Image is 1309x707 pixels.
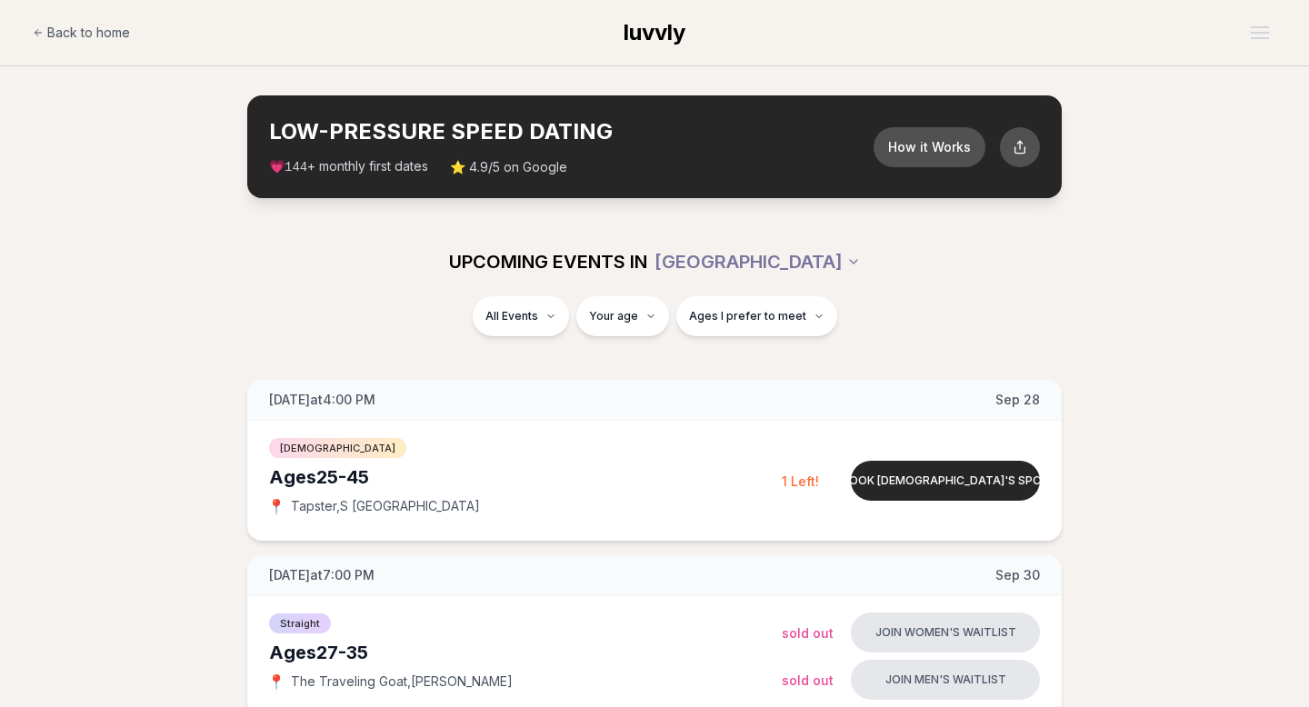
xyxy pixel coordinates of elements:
[624,18,685,47] a: luvvly
[291,672,513,691] span: The Traveling Goat , [PERSON_NAME]
[269,566,375,584] span: [DATE] at 7:00 PM
[1244,19,1276,46] button: Open menu
[269,499,284,513] span: 📍
[851,612,1040,652] button: Join women's waitlist
[689,309,806,324] span: Ages I prefer to meet
[676,296,837,336] button: Ages I prefer to meet
[851,461,1040,501] button: Book [DEMOGRAPHIC_DATA]'s spot
[624,19,685,45] span: luvvly
[449,249,647,274] span: UPCOMING EVENTS IN
[269,157,428,176] span: 💗 + monthly first dates
[47,24,130,42] span: Back to home
[995,391,1040,409] span: Sep 28
[450,158,567,176] span: ⭐ 4.9/5 on Google
[269,117,874,146] h2: LOW-PRESSURE SPEED DATING
[285,160,307,174] span: 144
[291,497,480,515] span: Tapster , S [GEOGRAPHIC_DATA]
[269,674,284,689] span: 📍
[782,672,834,688] span: Sold Out
[851,660,1040,700] button: Join men's waitlist
[269,613,331,633] span: Straight
[654,242,861,282] button: [GEOGRAPHIC_DATA]
[782,625,834,641] span: Sold Out
[269,391,375,409] span: [DATE] at 4:00 PM
[589,309,638,324] span: Your age
[576,296,669,336] button: Your age
[33,15,130,51] a: Back to home
[269,438,406,458] span: [DEMOGRAPHIC_DATA]
[269,640,782,665] div: Ages 27-35
[874,127,985,167] button: How it Works
[269,464,782,490] div: Ages 25-45
[782,473,819,489] span: 1 Left!
[485,309,538,324] span: All Events
[995,566,1040,584] span: Sep 30
[473,296,569,336] button: All Events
